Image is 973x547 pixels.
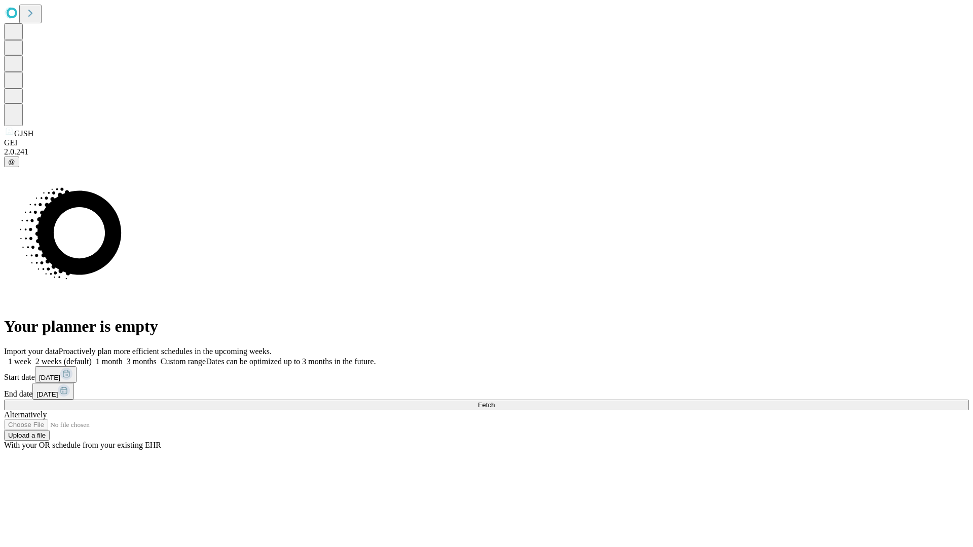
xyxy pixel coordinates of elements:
button: Upload a file [4,430,50,441]
button: Fetch [4,400,969,410]
div: 2.0.241 [4,147,969,157]
div: End date [4,383,969,400]
button: [DATE] [32,383,74,400]
button: @ [4,157,19,167]
span: 1 month [96,357,123,366]
span: Import your data [4,347,59,356]
span: 2 weeks (default) [35,357,92,366]
div: GEI [4,138,969,147]
span: 1 week [8,357,31,366]
h1: Your planner is empty [4,317,969,336]
span: Alternatively [4,410,47,419]
span: Dates can be optimized up to 3 months in the future. [206,357,376,366]
span: [DATE] [36,390,58,398]
span: GJSH [14,129,33,138]
span: With your OR schedule from your existing EHR [4,441,161,449]
span: 3 months [127,357,157,366]
span: [DATE] [39,374,60,381]
button: [DATE] [35,366,77,383]
span: Custom range [161,357,206,366]
span: @ [8,158,15,166]
span: Fetch [478,401,495,409]
span: Proactively plan more efficient schedules in the upcoming weeks. [59,347,272,356]
div: Start date [4,366,969,383]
